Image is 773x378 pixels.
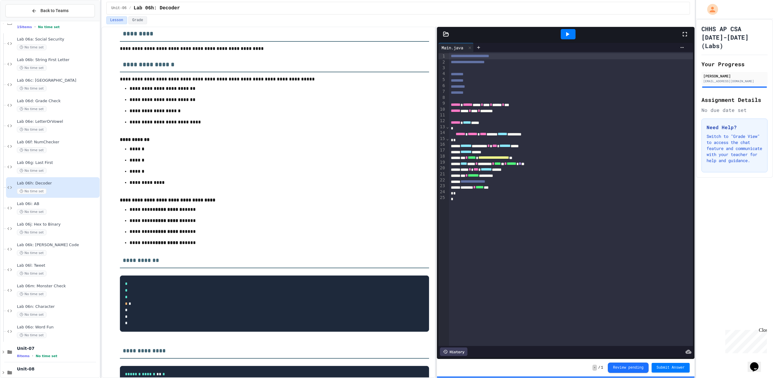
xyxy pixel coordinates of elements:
h2: Your Progress [701,60,768,68]
span: No time set [17,44,47,50]
div: 9 [438,100,446,106]
span: No time set [17,188,47,194]
span: Lab 06g: Last First [17,160,98,165]
span: No time set [17,271,47,276]
span: / [129,6,131,11]
span: • [34,24,36,29]
span: Lab 06k: [PERSON_NAME] Code [17,243,98,248]
span: No time set [38,25,60,29]
span: No time set [17,312,47,318]
span: Lab 06l: Tweet [17,263,98,268]
span: Lab 06o: Word Fun [17,325,98,330]
div: 21 [438,171,446,177]
div: 17 [438,147,446,153]
h3: Need Help? [707,124,762,131]
div: 13 [438,124,446,130]
span: - [592,365,597,371]
div: Main.java [438,44,466,51]
span: 8 items [17,354,30,358]
span: Fold line [446,124,449,129]
span: Lab 06j: Hex to Binary [17,222,98,227]
span: No time set [17,127,47,132]
span: Lab 06n: Character [17,304,98,309]
span: Lab 06f: NumChecker [17,140,98,145]
button: Back to Teams [5,4,95,17]
span: Lab 06i: AB [17,201,98,207]
div: My Account [701,2,720,16]
span: • [32,354,33,358]
div: 2 [438,59,446,65]
span: No time set [17,332,47,338]
div: 18 [438,153,446,159]
button: Lesson [106,16,127,24]
div: Main.java [438,43,474,52]
div: 7 [438,89,446,95]
span: Unit-08 [17,366,98,372]
div: 4 [438,71,446,77]
span: Lab 06e: LetterOrVowel [17,119,98,124]
div: 1 [438,53,446,59]
div: Chat with us now!Close [2,2,42,38]
span: Fold line [446,136,449,141]
div: 22 [438,177,446,183]
div: [EMAIL_ADDRESS][DOMAIN_NAME] [703,79,766,83]
span: Lab 06d: Grade Check [17,99,98,104]
span: No time set [17,209,47,215]
div: 25 [438,195,446,200]
div: 12 [438,118,446,124]
span: No time set [17,291,47,297]
div: 5 [438,77,446,83]
iframe: chat widget [748,354,767,372]
span: Unit-06 [111,6,127,11]
span: Lab 06b: String First Letter [17,57,98,63]
span: No time set [17,168,47,174]
div: 23 [438,183,446,189]
div: 6 [438,83,446,89]
div: 3 [438,65,446,71]
button: Submit Answer [652,363,690,373]
span: Lab 06c: [GEOGRAPHIC_DATA] [17,78,98,83]
span: Lab 06m: Monster Check [17,284,98,289]
button: Grade [128,16,147,24]
button: Review pending [608,363,649,373]
div: 20 [438,165,446,171]
div: 10 [438,106,446,112]
span: No time set [17,106,47,112]
span: No time set [17,250,47,256]
span: No time set [17,147,47,153]
div: History [440,347,467,356]
h2: Assignment Details [701,96,768,104]
span: Submit Answer [656,365,685,370]
p: Switch to "Grade View" to access the chat feature and communicate with your teacher for help and ... [707,133,762,164]
span: No time set [17,86,47,91]
div: 24 [438,189,446,195]
span: 15 items [17,25,32,29]
span: No time set [17,65,47,71]
span: Lab 06h: Decoder [133,5,180,12]
div: No due date set [701,106,768,114]
span: No time set [36,354,57,358]
div: 11 [438,112,446,118]
span: Back to Teams [40,8,69,14]
span: Unit-07 [17,346,98,351]
h1: CHHS AP CSA [DATE]-[DATE] (Labs) [701,24,768,50]
div: 14 [438,130,446,136]
div: 15 [438,136,446,142]
div: [PERSON_NAME] [703,73,766,79]
span: / [598,365,600,370]
div: 16 [438,142,446,148]
span: Lab 06a: Social Security [17,37,98,42]
iframe: chat widget [723,327,767,353]
span: 1 [601,365,603,370]
div: 19 [438,159,446,165]
span: Lab 06h: Decoder [17,181,98,186]
div: 8 [438,95,446,100]
span: No time set [17,230,47,235]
